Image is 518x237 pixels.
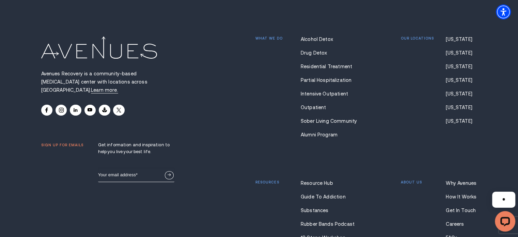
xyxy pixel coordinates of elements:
[301,180,356,186] a: Resource Hub
[301,77,356,83] a: Partial Hospitalization
[41,70,174,94] p: Avenues Recovery is a community-based [MEDICAL_DATA] center with locations across [GEOGRAPHIC_DATA].
[496,4,511,19] div: Accessibility Menu
[165,171,174,179] button: Sign Up Now
[423,179,518,237] iframe: LiveChat chat widget
[446,64,477,69] a: [US_STATE]
[446,50,477,56] a: [US_STATE]
[401,36,434,41] p: Our locations
[255,36,282,41] p: What we do
[301,194,356,199] a: Guide To Addiction
[301,118,356,124] a: Sober Living Community
[41,143,84,147] p: Sign up for emails
[98,142,174,156] p: Get information and inspiration to help you live your best life.
[446,77,477,83] a: [US_STATE]
[255,180,279,184] p: Resources
[446,118,477,124] a: [US_STATE]
[446,36,477,42] a: [US_STATE]
[301,64,356,69] a: Residential Treatment
[301,50,356,56] a: Drug Detox
[41,36,157,59] img: Avenues Logo
[301,36,356,42] a: Alcohol Detox
[446,105,477,110] a: [US_STATE]
[301,132,356,137] a: Alumni Program
[91,87,118,93] a: Avenues Recovery is a community-based drug and alcohol rehabilitation center with locations acros...
[301,105,356,110] a: Outpatient
[84,105,96,116] a: Youtube
[301,91,356,97] a: Intensive Outpatient
[401,180,422,184] p: About us
[446,91,477,97] a: [US_STATE]
[98,168,174,182] input: Email
[301,208,356,213] a: Substances
[301,221,356,227] a: Rubber Bands Podcast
